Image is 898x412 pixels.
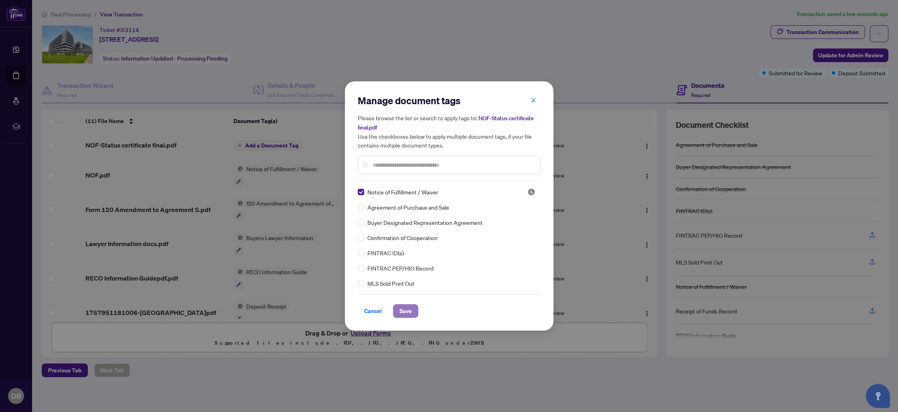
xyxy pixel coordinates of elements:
[367,264,434,273] span: FINTRAC PEP/HIO Record
[367,279,414,288] span: MLS Sold Print Out
[367,188,438,196] span: Notice of Fulfillment / Waiver
[364,305,382,317] span: Cancel
[367,248,404,257] span: FINTRAC ID(s)
[367,218,482,227] span: Buyer Designated Representation Agreement
[399,305,412,317] span: Save
[367,233,438,242] span: Confirmation of Cooperation
[531,97,536,103] span: close
[866,384,890,408] button: Open asap
[358,94,541,107] h2: Manage document tags
[527,188,535,196] img: status
[367,203,449,212] span: Agreement of Purchase and Sale
[393,304,418,318] button: Save
[358,304,388,318] button: Cancel
[358,113,541,149] h5: Please browse the list or search to apply tags to: Use the checkboxes below to apply multiple doc...
[527,188,535,196] span: Pending Review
